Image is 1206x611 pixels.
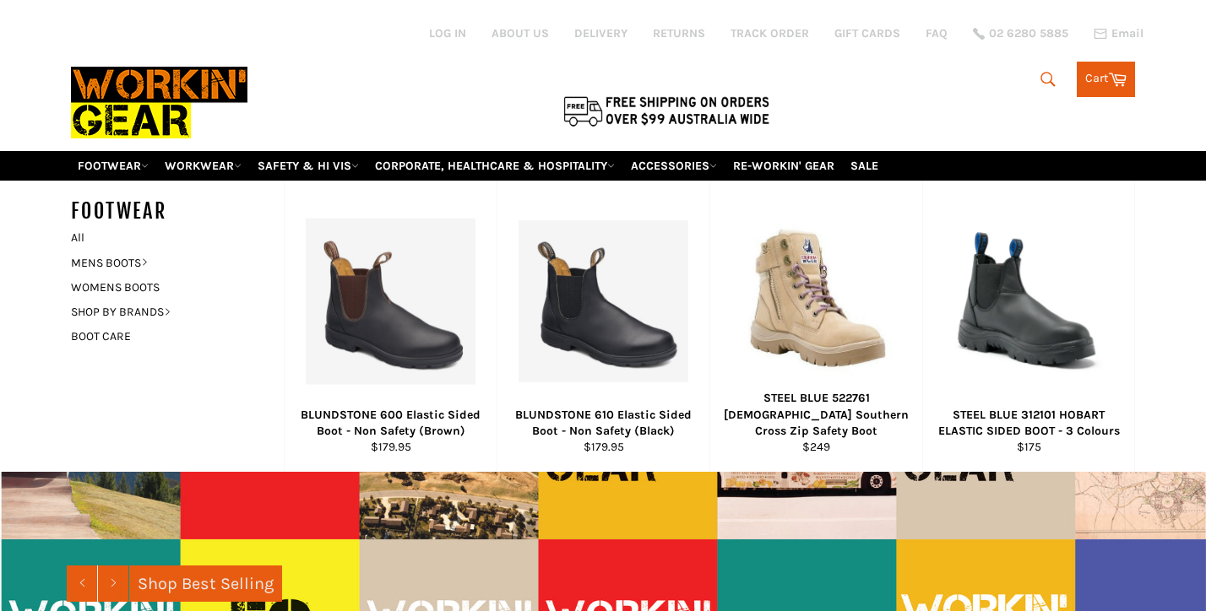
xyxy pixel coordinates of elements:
a: FAQ [926,25,948,41]
h5: FOOTWEAR [71,197,284,225]
div: STEEL BLUE 522761 [DEMOGRAPHIC_DATA] Southern Cross Zip Safety Boot [721,390,912,439]
div: $179.95 [508,439,699,455]
img: STEEL BLUE 312101 HOBART ELASTIC SIDED BOOT - Workin' Gear [944,226,1113,376]
a: BLUNDSTONE 610 Elastic Sided Boot - Non Safety - Workin Gear BLUNDSTONE 610 Elastic Sided Boot - ... [497,181,709,472]
div: $175 [934,439,1124,455]
a: WORKWEAR [158,151,248,181]
a: Shop Best Selling [129,565,282,602]
a: ABOUT US [492,25,549,41]
img: Workin Gear leaders in Workwear, Safety Boots, PPE, Uniforms. Australia's No.1 in Workwear [71,55,247,150]
img: STEEL BLUE 522761 Ladies Southern Cross Zip Safety Boot - Workin Gear [731,216,901,386]
a: RETURNS [653,25,705,41]
a: GIFT CARDS [834,25,900,41]
a: Log in [429,26,466,41]
a: STEEL BLUE 312101 HOBART ELASTIC SIDED BOOT - Workin' Gear STEEL BLUE 312101 HOBART ELASTIC SIDED... [922,181,1135,472]
a: WOMENS BOOTS [62,275,267,300]
div: STEEL BLUE 312101 HOBART ELASTIC SIDED BOOT - 3 Colours [934,407,1124,440]
a: SHOP BY BRANDS [62,300,267,324]
span: Email [1111,28,1144,40]
a: RE-WORKIN' GEAR [726,151,841,181]
a: DELIVERY [574,25,627,41]
a: BOOT CARE [62,324,267,349]
a: All [62,225,284,250]
a: MENS BOOTS [62,251,267,275]
div: $249 [721,439,912,455]
a: Cart [1077,62,1135,97]
a: BLUNDSTONE 600 Elastic Sided Boot - Non Safety (Brown) - Workin Gear BLUNDSTONE 600 Elastic Sided... [284,181,497,472]
a: TRACK ORDER [731,25,809,41]
a: CORPORATE, HEALTHCARE & HOSPITALITY [368,151,622,181]
a: Email [1094,27,1144,41]
span: 02 6280 5885 [989,28,1068,40]
div: BLUNDSTONE 600 Elastic Sided Boot - Non Safety (Brown) [296,407,486,440]
a: STEEL BLUE 522761 Ladies Southern Cross Zip Safety Boot - Workin Gear STEEL BLUE 522761 [DEMOGRAP... [709,181,922,472]
a: ACCESSORIES [624,151,724,181]
div: $179.95 [296,439,486,455]
a: FOOTWEAR [71,151,155,181]
img: Flat $9.95 shipping Australia wide [561,93,772,128]
div: BLUNDSTONE 610 Elastic Sided Boot - Non Safety (Black) [508,407,699,440]
img: BLUNDSTONE 610 Elastic Sided Boot - Non Safety - Workin Gear [519,220,688,382]
a: SALE [844,151,885,181]
a: 02 6280 5885 [973,28,1068,40]
img: BLUNDSTONE 600 Elastic Sided Boot - Non Safety (Brown) - Workin Gear [306,218,475,384]
a: SAFETY & HI VIS [251,151,366,181]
